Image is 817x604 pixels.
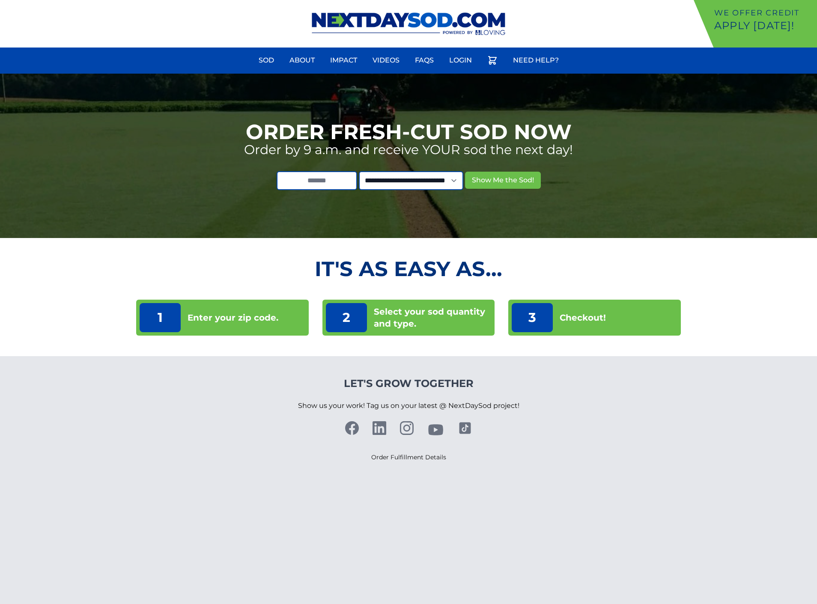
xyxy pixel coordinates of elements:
[253,50,279,71] a: Sod
[508,50,564,71] a: Need Help?
[246,122,572,142] h1: Order Fresh-Cut Sod Now
[244,142,573,158] p: Order by 9 a.m. and receive YOUR sod the next day!
[284,50,320,71] a: About
[136,259,681,279] h2: It's as Easy As...
[444,50,477,71] a: Login
[560,312,606,324] p: Checkout!
[714,19,814,33] p: Apply [DATE]!
[367,50,405,71] a: Videos
[512,303,553,332] p: 3
[410,50,439,71] a: FAQs
[371,453,446,461] a: Order Fulfillment Details
[326,303,367,332] p: 2
[298,390,519,421] p: Show us your work! Tag us on your latest @ NextDaySod project!
[325,50,362,71] a: Impact
[298,377,519,390] h4: Let's Grow Together
[465,172,541,189] button: Show Me the Sod!
[374,306,492,330] p: Select your sod quantity and type.
[188,312,278,324] p: Enter your zip code.
[140,303,181,332] p: 1
[714,7,814,19] p: We offer Credit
